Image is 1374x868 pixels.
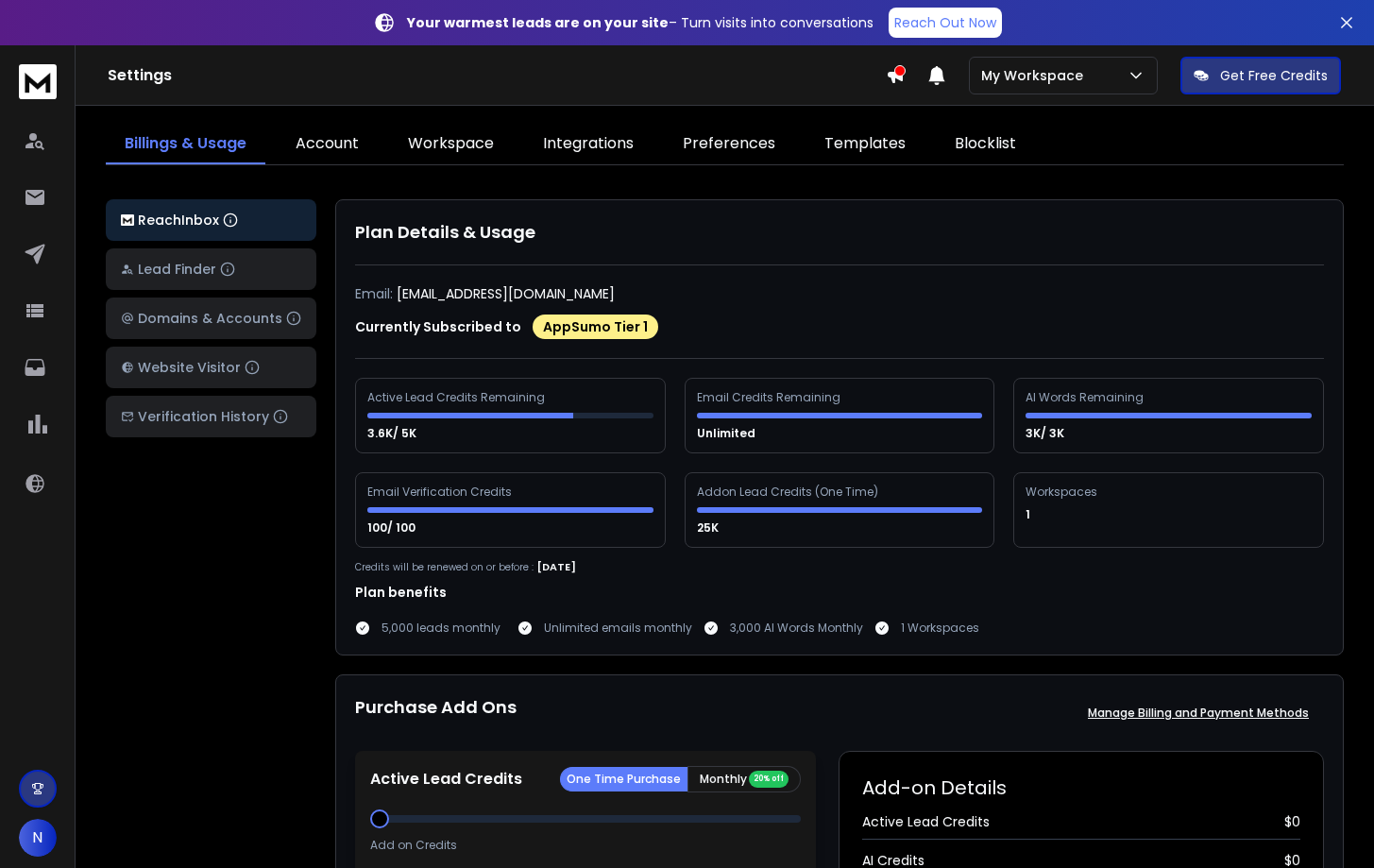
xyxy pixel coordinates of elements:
[106,298,316,339] button: Domains & Accounts
[664,125,794,164] a: Preferences
[981,66,1091,85] p: My Workspace
[1305,803,1350,848] iframe: Intercom live chat
[407,13,874,32] p: – Turn visits into conversations
[862,774,1300,801] h2: Add-on Details
[1026,507,1033,522] p: 1
[121,214,134,227] img: logo
[19,819,57,857] button: N
[697,390,843,405] div: Email Credits Remaining
[730,621,863,636] p: 3,000 AI Words Monthly
[1220,66,1328,85] p: Get Free Credits
[1026,485,1100,500] div: Workspaces
[106,199,316,241] button: ReachInbox
[862,812,990,831] span: Active Lead Credits
[397,284,615,303] p: [EMAIL_ADDRESS][DOMAIN_NAME]
[749,771,789,788] div: 20% off
[533,315,658,339] div: AppSumo Tier 1
[355,284,393,303] p: Email:
[560,767,687,791] button: One Time Purchase
[889,8,1002,38] a: Reach Out Now
[1073,694,1324,732] button: Manage Billing and Payment Methods
[936,125,1035,164] a: Blocklist
[355,219,1324,246] h1: Plan Details & Usage
[355,583,1324,602] h1: Plan benefits
[687,766,801,792] button: Monthly 20% off
[1180,57,1341,94] button: Get Free Credits
[697,520,721,536] p: 25K
[389,125,513,164] a: Workspace
[697,426,758,441] p: Unlimited
[1088,706,1309,721] p: Manage Billing and Payment Methods
[367,390,548,405] div: Active Lead Credits Remaining
[108,64,886,87] h1: Settings
[106,248,316,290] button: Lead Finder
[894,13,996,32] p: Reach Out Now
[106,125,265,164] a: Billings & Usage
[1026,426,1067,441] p: 3K/ 3K
[370,838,457,853] p: Add on Credits
[367,520,418,536] p: 100/ 100
[370,768,522,791] p: Active Lead Credits
[355,694,517,732] h1: Purchase Add Ons
[367,485,515,500] div: Email Verification Credits
[806,125,924,164] a: Templates
[382,621,500,636] p: 5,000 leads monthly
[901,621,979,636] p: 1 Workspaces
[355,560,534,574] p: Credits will be renewed on or before :
[407,13,669,32] strong: Your warmest leads are on your site
[524,125,653,164] a: Integrations
[544,621,692,636] p: Unlimited emails monthly
[106,347,316,388] button: Website Visitor
[1026,390,1146,405] div: AI Words Remaining
[367,426,419,441] p: 3.6K/ 5K
[277,125,378,164] a: Account
[537,559,576,575] p: [DATE]
[106,396,316,437] button: Verification History
[19,64,57,99] img: logo
[355,317,521,336] p: Currently Subscribed to
[1284,812,1300,831] span: $ 0
[697,485,878,500] div: Addon Lead Credits (One Time)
